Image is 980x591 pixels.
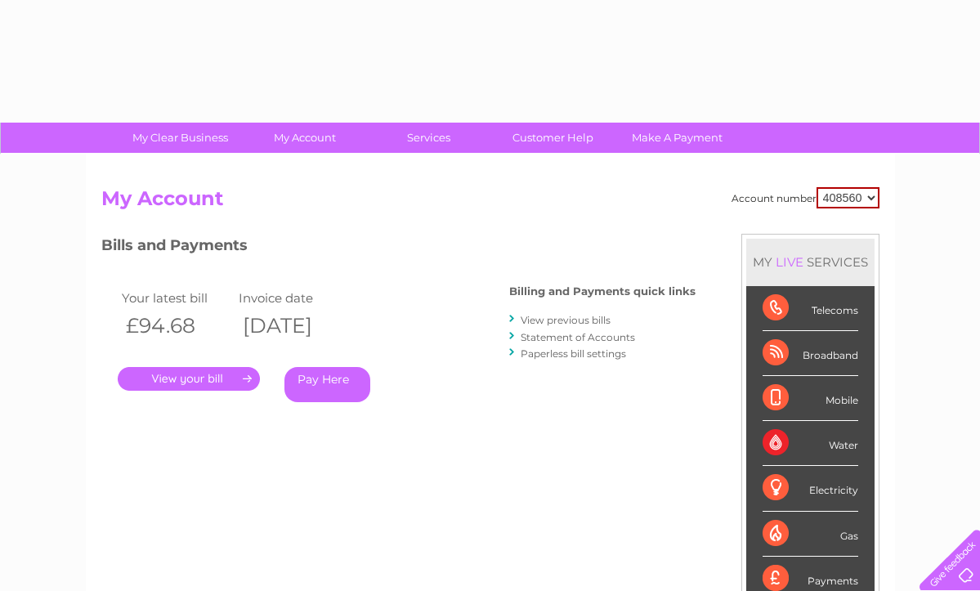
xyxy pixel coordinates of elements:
div: LIVE [772,254,807,270]
div: Gas [763,512,858,557]
h4: Billing and Payments quick links [509,285,696,298]
th: £94.68 [118,309,235,343]
div: Account number [732,187,879,208]
div: Water [763,421,858,466]
a: Make A Payment [610,123,745,153]
a: View previous bills [521,314,611,326]
div: Telecoms [763,286,858,331]
td: Invoice date [235,287,352,309]
a: Statement of Accounts [521,331,635,343]
div: Broadband [763,331,858,376]
a: Customer Help [486,123,620,153]
a: Services [361,123,496,153]
h3: Bills and Payments [101,234,696,262]
div: Electricity [763,466,858,511]
a: My Clear Business [113,123,248,153]
a: Paperless bill settings [521,347,626,360]
div: MY SERVICES [746,239,875,285]
a: Pay Here [284,367,370,402]
a: My Account [237,123,372,153]
a: . [118,367,260,391]
h2: My Account [101,187,879,218]
td: Your latest bill [118,287,235,309]
th: [DATE] [235,309,352,343]
div: Mobile [763,376,858,421]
